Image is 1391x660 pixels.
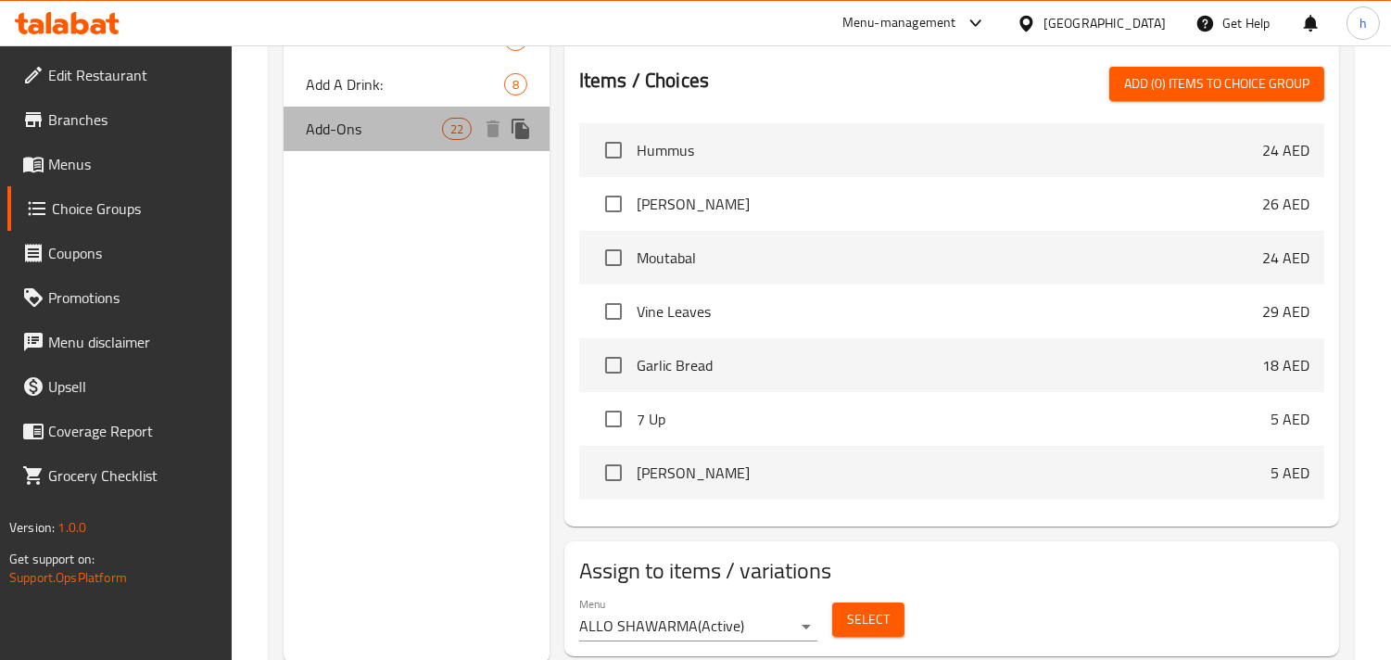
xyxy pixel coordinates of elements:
[594,453,633,492] span: Select choice
[594,184,633,223] span: Select choice
[1262,300,1309,323] p: 29 AED
[442,118,472,140] div: Choices
[637,300,1262,323] span: Vine Leaves
[443,121,471,138] span: 22
[306,118,441,140] span: Add-Ons
[579,556,1324,586] h2: Assign to items / variations
[637,408,1271,430] span: 7 Up
[637,462,1271,484] span: [PERSON_NAME]
[594,131,633,170] span: Select choice
[1262,193,1309,215] p: 26 AED
[48,108,218,131] span: Branches
[7,275,233,320] a: Promotions
[594,507,633,546] span: Select choice
[594,292,633,331] span: Select choice
[1124,72,1309,95] span: Add (0) items to choice group
[7,453,233,498] a: Grocery Checklist
[48,464,218,487] span: Grocery Checklist
[284,107,550,151] div: Add-Ons22deleteduplicate
[48,153,218,175] span: Menus
[7,231,233,275] a: Coupons
[832,603,904,637] button: Select
[479,115,507,143] button: delete
[637,193,1262,215] span: [PERSON_NAME]
[505,76,526,94] span: 8
[1109,67,1324,101] button: Add (0) items to choice group
[1359,13,1367,33] span: h
[507,115,535,143] button: duplicate
[7,409,233,453] a: Coverage Report
[7,97,233,142] a: Branches
[9,565,127,590] a: Support.OpsPlatform
[579,599,606,610] label: Menu
[306,29,504,51] span: Your Choice Of Fourth Drink:
[48,331,218,353] span: Menu disclaimer
[7,320,233,364] a: Menu disclaimer
[1262,247,1309,269] p: 24 AED
[579,612,817,641] div: ALLO SHAWARMA(Active)
[1043,13,1166,33] div: [GEOGRAPHIC_DATA]
[504,73,527,95] div: Choices
[284,62,550,107] div: Add A Drink:8
[9,547,95,571] span: Get support on:
[1271,462,1309,484] p: 5 AED
[847,608,890,631] span: Select
[842,12,956,34] div: Menu-management
[7,364,233,409] a: Upsell
[306,73,504,95] span: Add A Drink:
[48,286,218,309] span: Promotions
[7,53,233,97] a: Edit Restaurant
[7,142,233,186] a: Menus
[52,197,218,220] span: Choice Groups
[594,238,633,277] span: Select choice
[7,186,233,231] a: Choice Groups
[637,247,1262,269] span: Moutabal
[9,515,55,539] span: Version:
[1271,408,1309,430] p: 5 AED
[637,139,1262,161] span: Hummus
[48,242,218,264] span: Coupons
[48,64,218,86] span: Edit Restaurant
[1262,354,1309,376] p: 18 AED
[57,515,86,539] span: 1.0.0
[637,354,1262,376] span: Garlic Bread
[594,346,633,385] span: Select choice
[1262,139,1309,161] p: 24 AED
[594,400,633,438] span: Select choice
[48,375,218,398] span: Upsell
[579,67,709,95] h2: Items / Choices
[48,420,218,442] span: Coverage Report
